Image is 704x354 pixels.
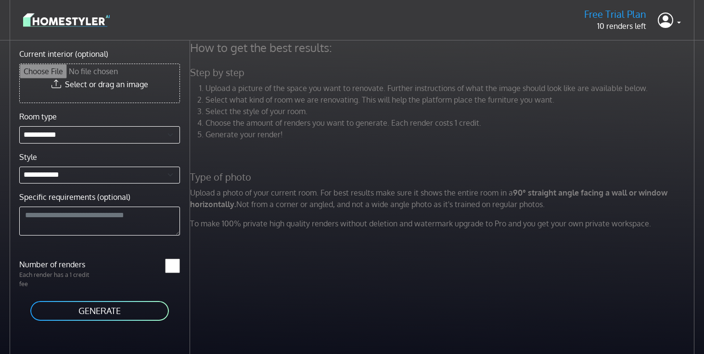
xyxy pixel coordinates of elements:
[13,259,100,270] label: Number of renders
[13,270,100,288] p: Each render has a 1 credit fee
[19,191,130,203] label: Specific requirements (optional)
[23,12,110,28] img: logo-3de290ba35641baa71223ecac5eacb59cb85b4c7fdf211dc9aaecaaee71ea2f8.svg
[205,117,697,129] li: Choose the amount of renders you want to generate. Each render costs 1 credit.
[184,66,703,79] h5: Step by step
[19,111,57,122] label: Room type
[184,171,703,183] h5: Type of photo
[19,48,108,60] label: Current interior (optional)
[29,300,170,322] button: GENERATE
[205,82,697,94] li: Upload a picture of the space you want to renovate. Further instructions of what the image should...
[184,187,703,210] p: Upload a photo of your current room. For best results make sure it shows the entire room in a Not...
[584,20,646,32] p: 10 renders left
[184,218,703,229] p: To make 100% private high quality renders without deletion and watermark upgrade to Pro and you g...
[184,40,703,55] h4: How to get the best results:
[584,8,646,20] h5: Free Trial Plan
[19,151,37,163] label: Style
[205,105,697,117] li: Select the style of your room.
[205,129,697,140] li: Generate your render!
[205,94,697,105] li: Select what kind of room we are renovating. This will help the platform place the furniture you w...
